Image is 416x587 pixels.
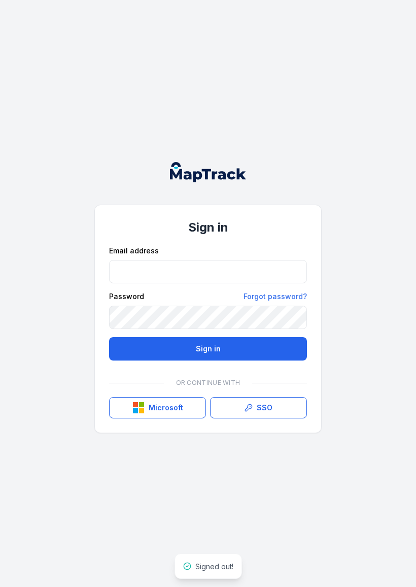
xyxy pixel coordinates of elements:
a: Forgot password? [244,291,307,302]
a: SSO [210,397,307,418]
nav: Global [158,162,258,182]
div: Or continue with [109,373,307,393]
button: Sign in [109,337,307,361]
h1: Sign in [109,219,307,236]
label: Email address [109,246,159,256]
label: Password [109,291,144,302]
button: Microsoft [109,397,206,418]
span: Signed out! [195,562,233,571]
